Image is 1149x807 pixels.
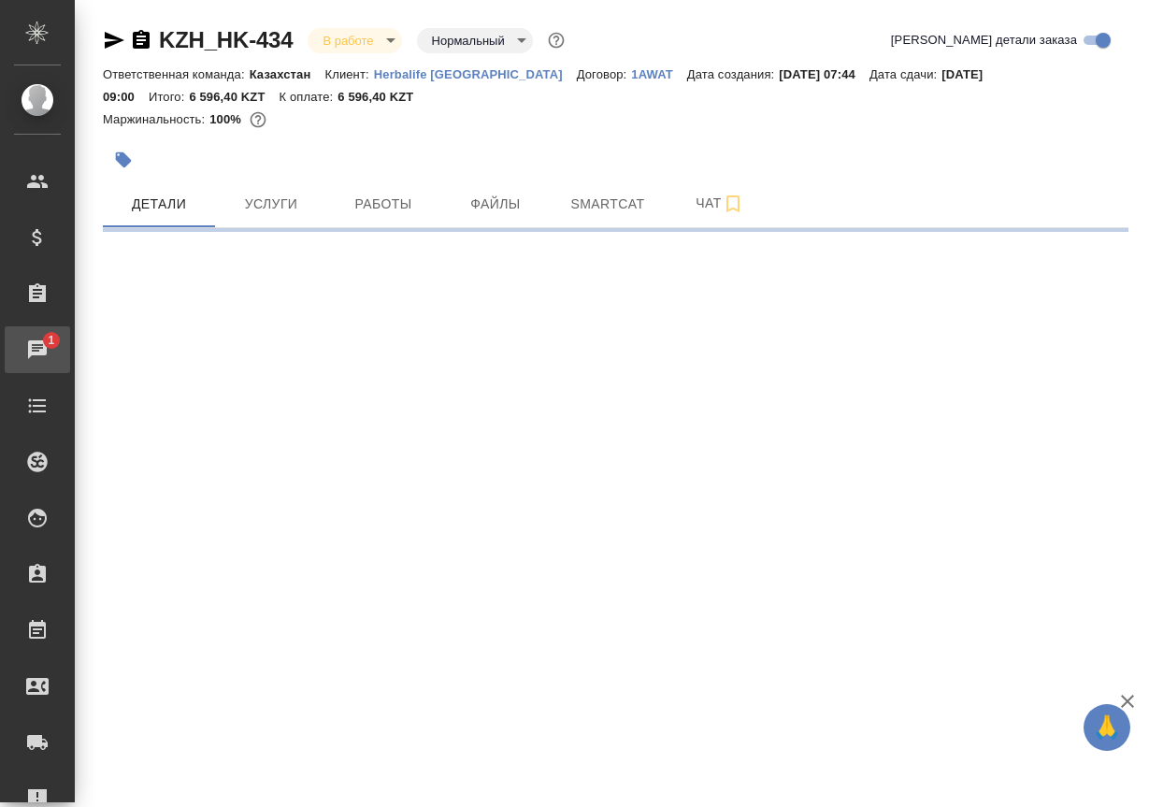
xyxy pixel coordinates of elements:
[103,139,144,180] button: Добавить тэг
[563,193,653,216] span: Smartcat
[544,28,568,52] button: Доп статусы указывают на важность/срочность заказа
[130,29,152,51] button: Скопировать ссылку
[1091,708,1123,747] span: 🙏
[103,112,209,126] p: Маржинальность:
[308,28,401,53] div: В работе
[374,67,577,81] p: Herbalife [GEOGRAPHIC_DATA]
[1084,704,1130,751] button: 🙏
[426,33,510,49] button: Нормальный
[631,67,687,81] p: 1AWAT
[687,67,779,81] p: Дата создания:
[338,90,427,104] p: 6 596,40 KZT
[5,326,70,373] a: 1
[103,29,125,51] button: Скопировать ссылку для ЯМессенджера
[250,67,325,81] p: Казахстан
[869,67,941,81] p: Дата сдачи:
[324,67,373,81] p: Клиент:
[374,65,577,81] a: Herbalife [GEOGRAPHIC_DATA]
[159,27,293,52] a: KZH_HK-434
[226,193,316,216] span: Услуги
[631,65,687,81] a: 1AWAT
[577,67,632,81] p: Договор:
[209,112,246,126] p: 100%
[189,90,279,104] p: 6 596,40 KZT
[338,193,428,216] span: Работы
[246,108,270,132] button: 0.00 KZT;
[675,192,765,215] span: Чат
[149,90,189,104] p: Итого:
[417,28,533,53] div: В работе
[779,67,869,81] p: [DATE] 07:44
[36,331,65,350] span: 1
[280,90,338,104] p: К оплате:
[114,193,204,216] span: Детали
[317,33,379,49] button: В работе
[891,31,1077,50] span: [PERSON_NAME] детали заказа
[451,193,540,216] span: Файлы
[722,193,744,215] svg: Подписаться
[103,67,250,81] p: Ответственная команда:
